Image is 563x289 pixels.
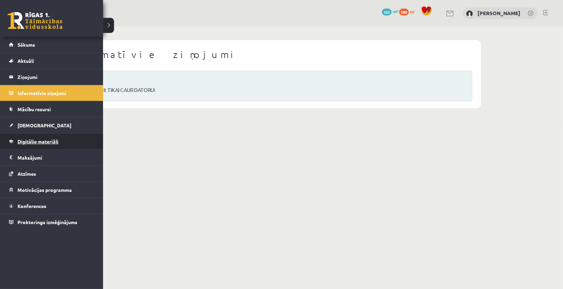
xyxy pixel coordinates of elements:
[9,166,94,182] a: Atzīmes
[18,219,77,225] span: Proktoringa izmēģinājums
[18,187,72,193] span: Motivācijas programma
[18,138,58,144] span: Digitālie materiāli
[410,9,414,14] span: xp
[18,106,51,112] span: Mācību resursi
[393,9,398,14] span: mP
[59,86,463,94] a: Ieskaites drīkst pildīt TIKAI CAUR DATORU!
[8,12,63,29] a: Rīgas 1. Tālmācības vidusskola
[18,58,34,64] span: Aktuāli
[9,134,94,149] a: Digitālie materiāli
[18,42,35,48] span: Sākums
[9,101,94,117] a: Mācību resursi
[9,150,94,165] a: Maksājumi
[18,203,46,209] span: Konferences
[18,122,71,128] span: [DEMOGRAPHIC_DATA]
[382,9,398,14] a: 522 mP
[18,150,94,165] legend: Maksājumi
[9,117,94,133] a: [DEMOGRAPHIC_DATA]
[18,171,36,177] span: Atzīmes
[50,49,472,60] h1: Informatīvie ziņojumi
[9,69,94,85] a: Ziņojumi
[477,10,520,16] a: [PERSON_NAME]
[399,9,409,15] span: 580
[9,198,94,214] a: Konferences
[9,53,94,69] a: Aktuāli
[18,85,94,101] legend: Informatīvie ziņojumi
[9,214,94,230] a: Proktoringa izmēģinājums
[382,9,392,15] span: 522
[9,182,94,198] a: Motivācijas programma
[399,9,418,14] a: 580 xp
[9,37,94,53] a: Sākums
[18,69,94,85] legend: Ziņojumi
[9,85,94,101] a: Informatīvie ziņojumi
[466,10,473,17] img: Jūlija Volkova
